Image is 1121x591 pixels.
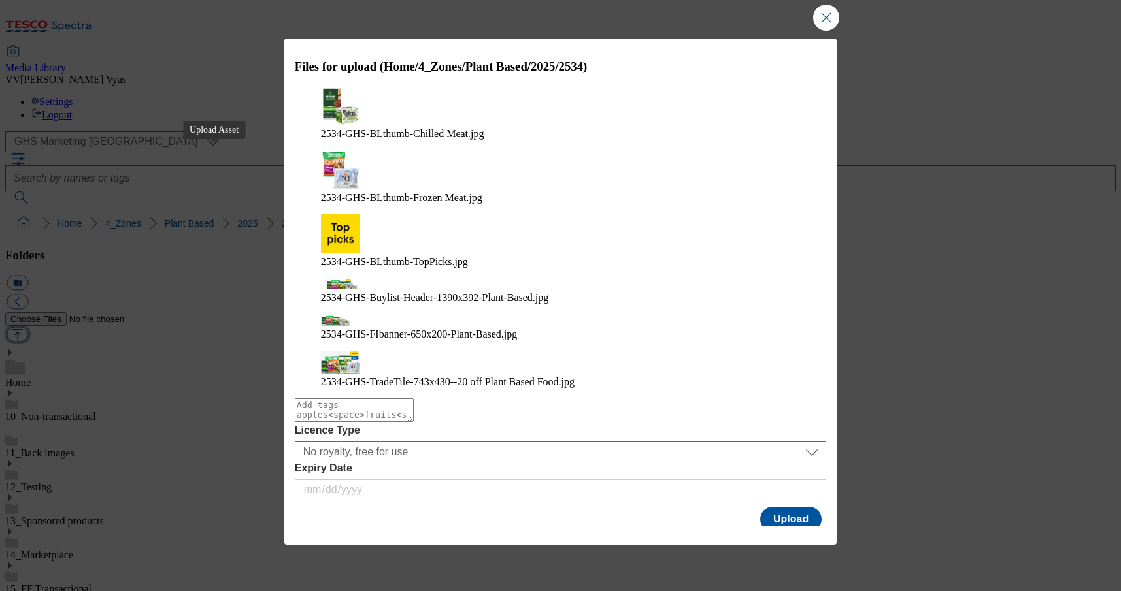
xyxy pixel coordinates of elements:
img: preview [321,214,360,253]
img: preview [321,278,360,289]
figcaption: 2534-GHS-BLthumb-TopPicks.jpg [321,256,801,268]
h3: Files for upload (Home/4_Zones/Plant Based/2025/2534) [295,59,827,74]
label: Expiry Date [295,462,827,474]
figcaption: 2534-GHS-FIbanner-650x200-Plant-Based.jpg [321,328,801,340]
figcaption: 2534-GHS-TradeTile-743x430--20 off Plant Based Food.jpg [321,376,801,388]
button: Upload [760,507,822,532]
img: preview [321,314,360,326]
img: preview [321,351,360,374]
label: Licence Type [295,424,827,436]
img: preview [321,86,360,125]
div: Modal [284,39,837,545]
figcaption: 2534-GHS-BLthumb-Frozen Meat.jpg [321,192,801,204]
button: Close Modal [813,5,839,31]
figcaption: 2534-GHS-Buylist-Header-1390x392-Plant-Based.jpg [321,292,801,304]
img: preview [321,150,360,189]
figcaption: 2534-GHS-BLthumb-Chilled Meat.jpg [321,128,801,140]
